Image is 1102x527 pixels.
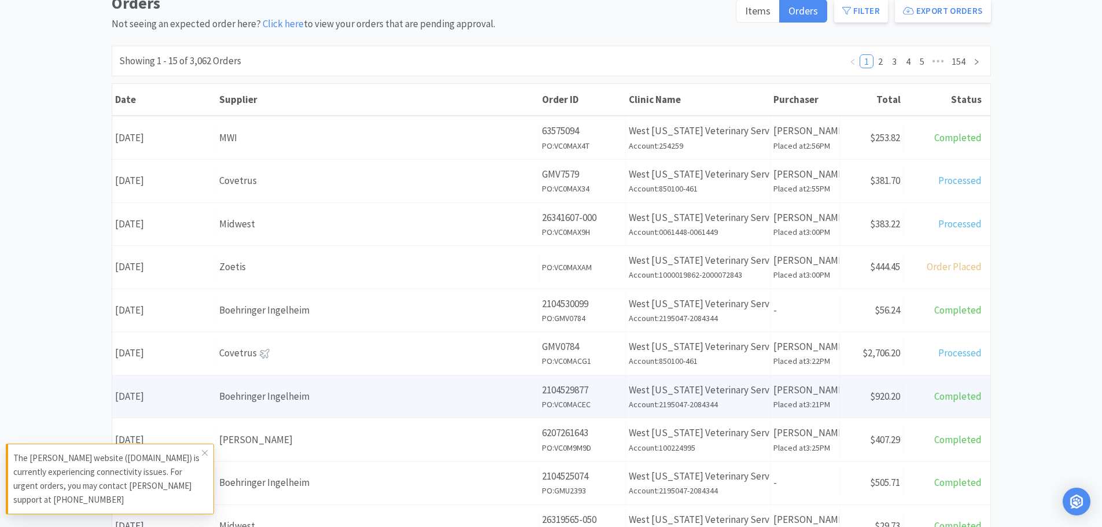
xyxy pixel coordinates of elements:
[846,54,860,68] li: Previous Page
[542,441,622,454] h6: PO: VC0M9M9D
[970,54,983,68] li: Next Page
[629,226,767,238] h6: Account: 0061448-0061449
[849,58,856,65] i: icon: left
[542,167,622,182] p: GMV7579
[542,339,622,355] p: GMV0784
[870,174,900,187] span: $381.70
[773,226,836,238] h6: Placed at 3:00PM
[887,54,901,68] li: 3
[934,433,982,446] span: Completed
[773,475,836,491] p: -
[773,167,836,182] p: [PERSON_NAME]
[542,469,622,484] p: 2104525074
[219,93,536,106] div: Supplier
[112,209,216,239] div: [DATE]
[112,338,216,368] div: [DATE]
[629,469,767,484] p: West [US_STATE] Veterinary Service
[870,218,900,230] span: $383.22
[219,303,536,318] div: Boehringer Ingelheim
[934,476,982,489] span: Completed
[629,268,767,281] h6: Account: 1000019862-2000072843
[843,93,901,106] div: Total
[112,123,216,153] div: [DATE]
[773,210,836,226] p: [PERSON_NAME]
[1063,488,1090,515] div: Open Intercom Messenger
[115,93,213,106] div: Date
[13,451,202,507] p: The [PERSON_NAME] website ([DOMAIN_NAME]) is currently experiencing connectivity issues. For urge...
[874,55,887,68] a: 2
[745,4,771,17] span: Items
[875,304,900,316] span: $56.24
[629,355,767,367] h6: Account: 850100-461
[542,123,622,139] p: 63575094
[542,355,622,367] h6: PO: VC0MACG1
[773,93,837,106] div: Purchaser
[629,253,767,268] p: West [US_STATE] Veterinary Service
[542,226,622,238] h6: PO: VC0MAX9H
[773,123,836,139] p: [PERSON_NAME]
[927,260,982,273] span: Order Placed
[773,182,836,195] h6: Placed at 2:55PM
[929,54,948,68] span: •••
[629,139,767,152] h6: Account: 254259
[542,182,622,195] h6: PO: VC0MAX34
[112,252,216,282] div: [DATE]
[112,296,216,325] div: [DATE]
[119,53,241,69] div: Showing 1 - 15 of 3,062 Orders
[263,17,304,30] a: Click here
[542,261,622,274] h6: PO: VC0MAXAM
[773,253,836,268] p: [PERSON_NAME]
[219,216,536,232] div: Midwest
[112,425,216,455] div: [DATE]
[870,260,900,273] span: $444.45
[938,347,982,359] span: Processed
[773,139,836,152] h6: Placed at 2:56PM
[773,268,836,281] h6: Placed at 3:00PM
[219,130,536,146] div: MWI
[874,54,887,68] li: 2
[629,296,767,312] p: West [US_STATE] Veterinary Service
[112,382,216,411] div: [DATE]
[542,398,622,411] h6: PO: VC0MACEC
[629,312,767,325] h6: Account: 2195047-2084344
[929,54,948,68] li: Next 5 Pages
[860,54,874,68] li: 1
[219,173,536,189] div: Covetrus
[629,398,767,411] h6: Account: 2195047-2084344
[542,382,622,398] p: 2104529877
[888,55,901,68] a: 3
[773,339,836,355] p: [PERSON_NAME]
[870,131,900,144] span: $253.82
[773,425,836,441] p: [PERSON_NAME]
[906,93,982,106] div: Status
[915,54,929,68] li: 5
[938,218,982,230] span: Processed
[542,93,623,106] div: Order ID
[773,382,836,398] p: [PERSON_NAME]
[788,4,818,17] span: Orders
[542,296,622,312] p: 2104530099
[860,55,873,68] a: 1
[934,390,982,403] span: Completed
[629,93,768,106] div: Clinic Name
[112,166,216,196] div: [DATE]
[629,123,767,139] p: West [US_STATE] Veterinary Service
[773,441,836,454] h6: Placed at 3:25PM
[219,432,536,448] div: [PERSON_NAME]
[870,390,900,403] span: $920.20
[773,355,836,367] h6: Placed at 3:22PM
[219,475,536,491] div: Boehringer Ingelheim
[542,139,622,152] h6: PO: VC0MAX4T
[629,425,767,441] p: West [US_STATE] Veterinary Service
[629,167,767,182] p: West [US_STATE] Veterinary Service
[773,303,836,318] p: -
[542,425,622,441] p: 6207261643
[948,54,970,68] li: 154
[629,182,767,195] h6: Account: 850100-461
[863,347,900,359] span: $2,706.20
[916,55,928,68] a: 5
[629,339,767,355] p: West [US_STATE] Veterinary Service
[542,312,622,325] h6: PO: GMV0784
[902,55,915,68] a: 4
[219,389,536,404] div: Boehringer Ingelheim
